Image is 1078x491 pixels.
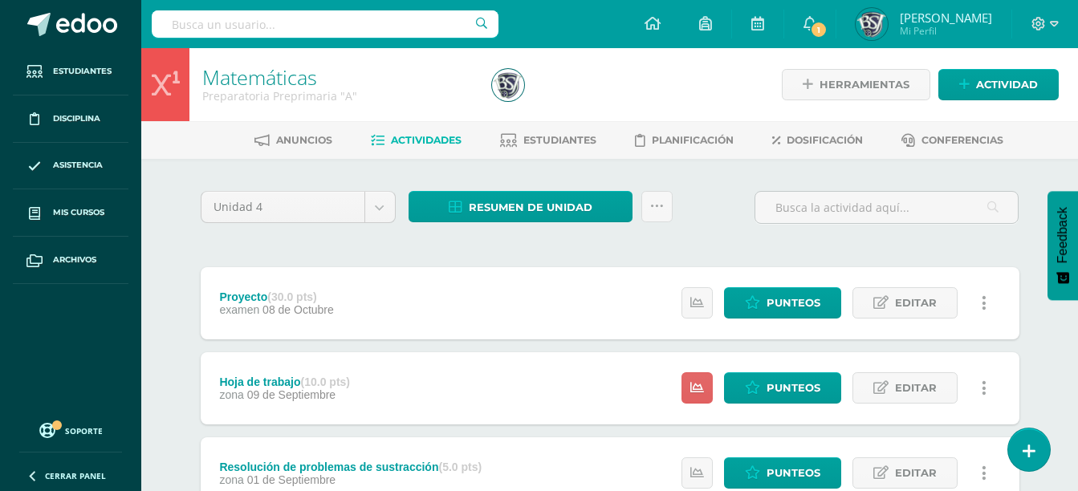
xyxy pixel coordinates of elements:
[469,193,592,222] span: Resumen de unidad
[900,24,992,38] span: Mi Perfil
[895,458,937,488] span: Editar
[214,192,352,222] span: Unidad 4
[219,473,243,486] span: zona
[724,457,841,489] a: Punteos
[219,375,350,388] div: Hoja de trabajo
[219,461,482,473] div: Resolución de problemas de sustracción
[13,237,128,284] a: Archivos
[500,128,596,153] a: Estudiantes
[202,66,473,88] h1: Matemáticas
[276,134,332,146] span: Anuncios
[53,254,96,266] span: Archivos
[13,48,128,95] a: Estudiantes
[262,303,334,316] span: 08 de Octubre
[921,134,1003,146] span: Conferencias
[53,159,103,172] span: Asistencia
[201,192,395,222] a: Unidad 4
[219,388,243,401] span: zona
[976,70,1038,99] span: Actividad
[202,63,317,91] a: Matemáticas
[787,134,863,146] span: Dosificación
[895,373,937,403] span: Editar
[1056,207,1070,263] span: Feedback
[53,65,112,78] span: Estudiantes
[901,128,1003,153] a: Conferencias
[900,10,992,26] span: [PERSON_NAME]
[724,372,841,404] a: Punteos
[13,143,128,190] a: Asistencia
[438,461,482,473] strong: (5.0 pts)
[767,458,820,488] span: Punteos
[635,128,734,153] a: Planificación
[492,69,524,101] img: 9b5f0be0843dd82ac0af1834b396308f.png
[152,10,498,38] input: Busca un usuario...
[1047,191,1078,300] button: Feedback - Mostrar encuesta
[45,470,106,481] span: Cerrar panel
[820,70,909,99] span: Herramientas
[724,287,841,319] a: Punteos
[755,192,1018,223] input: Busca la actividad aquí...
[254,128,332,153] a: Anuncios
[13,95,128,143] a: Disciplina
[767,288,820,318] span: Punteos
[409,191,633,222] a: Resumen de unidad
[219,303,259,316] span: examen
[219,290,333,303] div: Proyecto
[767,373,820,403] span: Punteos
[13,189,128,237] a: Mis cursos
[810,21,828,39] span: 1
[523,134,596,146] span: Estudiantes
[267,290,316,303] strong: (30.0 pts)
[247,388,336,401] span: 09 de Septiembre
[53,112,100,125] span: Disciplina
[247,473,336,486] span: 01 de Septiembre
[65,425,103,436] span: Soporte
[19,419,122,440] a: Soporte
[772,128,863,153] a: Dosificación
[53,206,104,219] span: Mis cursos
[371,128,462,153] a: Actividades
[895,288,937,318] span: Editar
[301,375,350,388] strong: (10.0 pts)
[391,134,462,146] span: Actividades
[782,69,930,100] a: Herramientas
[938,69,1059,100] a: Actividad
[652,134,734,146] span: Planificación
[202,88,473,103] div: Preparatoria Preprimaria 'A'
[856,8,888,40] img: 9b5f0be0843dd82ac0af1834b396308f.png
